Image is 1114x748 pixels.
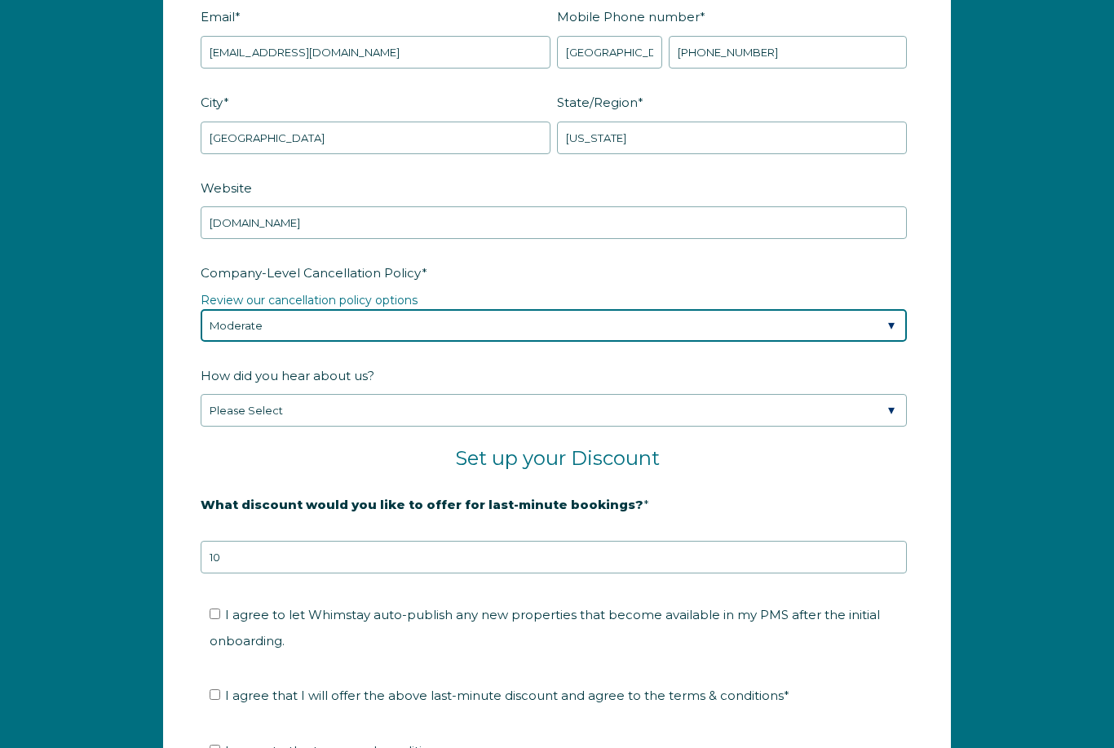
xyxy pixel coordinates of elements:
strong: 20% is recommended, minimum of 10% [201,524,456,539]
span: Set up your Discount [455,446,660,470]
span: I agree that I will offer the above last-minute discount and agree to the terms & conditions [225,688,789,703]
span: I agree to let Whimstay auto-publish any new properties that become available in my PMS after the... [210,607,880,648]
input: I agree that I will offer the above last-minute discount and agree to the terms & conditions* [210,689,220,700]
span: Email [201,4,235,29]
span: Company-Level Cancellation Policy [201,260,422,285]
span: How did you hear about us? [201,363,374,388]
span: State/Region [557,90,638,115]
a: Review our cancellation policy options [201,293,418,308]
span: City [201,90,223,115]
input: I agree to let Whimstay auto-publish any new properties that become available in my PMS after the... [210,609,220,619]
span: Website [201,175,252,201]
strong: What discount would you like to offer for last-minute bookings? [201,497,643,512]
span: Mobile Phone number [557,4,700,29]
